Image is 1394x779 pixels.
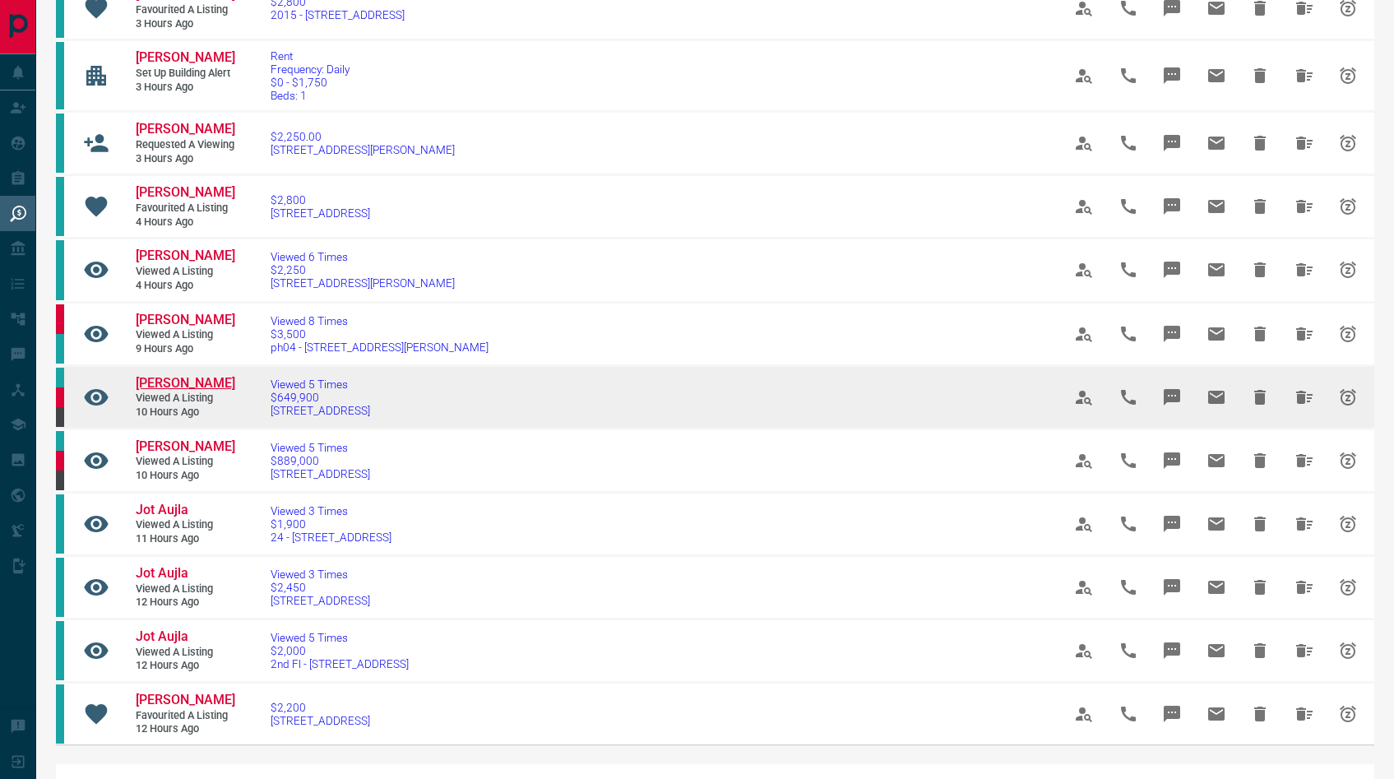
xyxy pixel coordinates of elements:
a: $2,800[STREET_ADDRESS] [271,193,370,220]
span: Snooze [1328,631,1368,670]
a: Viewed 5 Times$889,000[STREET_ADDRESS] [271,441,370,480]
span: Hide [1240,631,1280,670]
span: View Profile [1064,187,1104,226]
span: Call [1109,56,1148,95]
span: View Profile [1064,631,1104,670]
span: Hide All from Jot Aujla [1285,504,1324,544]
span: [STREET_ADDRESS][PERSON_NAME] [271,276,455,290]
span: $889,000 [271,454,370,467]
a: Viewed 5 Times$2,0002nd Fl - [STREET_ADDRESS] [271,631,409,670]
div: condos.ca [56,431,64,451]
span: 12 hours ago [136,722,234,736]
span: Snooze [1328,378,1368,417]
span: 12 hours ago [136,659,234,673]
span: [PERSON_NAME] [136,375,235,391]
a: [PERSON_NAME] [136,312,234,329]
span: 3 hours ago [136,152,234,166]
a: [PERSON_NAME] [136,121,234,138]
span: 9 hours ago [136,342,234,356]
span: [PERSON_NAME] [136,184,235,200]
span: Viewed a Listing [136,392,234,406]
div: condos.ca [56,334,64,364]
span: 24 - [STREET_ADDRESS] [271,531,391,544]
span: Snooze [1328,441,1368,480]
a: Viewed 5 Times$649,900[STREET_ADDRESS] [271,378,370,417]
span: [PERSON_NAME] [136,121,235,137]
span: Viewed a Listing [136,328,234,342]
span: $2,000 [271,644,409,657]
div: condos.ca [56,42,64,109]
span: Hide [1240,56,1280,95]
span: Call [1109,631,1148,670]
span: ph04 - [STREET_ADDRESS][PERSON_NAME] [271,341,489,354]
span: Message [1152,314,1192,354]
span: 2015 - [STREET_ADDRESS] [271,8,405,21]
div: property.ca [56,451,64,471]
span: $3,500 [271,327,489,341]
span: View Profile [1064,123,1104,163]
div: condos.ca [56,177,64,236]
span: Call [1109,250,1148,290]
span: Call [1109,504,1148,544]
span: $1,900 [271,517,391,531]
span: Hide All from Isadora Cabrini [1285,187,1324,226]
span: Email [1197,441,1236,480]
span: Email [1197,504,1236,544]
span: [PERSON_NAME] [136,49,235,65]
span: [STREET_ADDRESS] [271,714,370,727]
a: Viewed 8 Times$3,500ph04 - [STREET_ADDRESS][PERSON_NAME] [271,314,489,354]
span: Requested a Viewing [136,138,234,152]
span: Viewed 5 Times [271,631,409,644]
span: Message [1152,441,1192,480]
span: View Profile [1064,504,1104,544]
span: 4 hours ago [136,216,234,230]
span: Hide [1240,250,1280,290]
span: $0 - $1,750 [271,76,350,89]
span: Message [1152,504,1192,544]
span: Viewed 3 Times [271,568,370,581]
span: Viewed a Listing [136,265,234,279]
a: Jot Aujla [136,565,234,582]
span: 12 hours ago [136,596,234,610]
span: Snooze [1328,568,1368,607]
span: Viewed 5 Times [271,378,370,391]
span: Call [1109,378,1148,417]
a: [PERSON_NAME] [136,184,234,202]
span: Email [1197,56,1236,95]
span: Message [1152,568,1192,607]
div: condos.ca [56,368,64,387]
span: Hide [1240,314,1280,354]
span: Favourited a Listing [136,709,234,723]
span: Email [1197,631,1236,670]
span: 10 hours ago [136,406,234,420]
span: Hide All from Jot Aujla [1285,631,1324,670]
span: Jot Aujla [136,502,188,517]
span: Message [1152,123,1192,163]
span: [STREET_ADDRESS] [271,594,370,607]
span: Viewed 8 Times [271,314,489,327]
span: $2,450 [271,581,370,594]
span: Hide All from Amalie Romero [1285,123,1324,163]
span: $2,200 [271,701,370,714]
span: $2,800 [271,193,370,206]
span: [PERSON_NAME] [136,692,235,707]
span: [PERSON_NAME] [136,248,235,263]
div: condos.ca [56,621,64,680]
span: Viewed a Listing [136,646,234,660]
span: View Profile [1064,250,1104,290]
a: Viewed 3 Times$1,90024 - [STREET_ADDRESS] [271,504,391,544]
span: 2nd Fl - [STREET_ADDRESS] [271,657,409,670]
span: Hide All from Amalie Romero [1285,694,1324,734]
span: 4 hours ago [136,279,234,293]
span: Viewed a Listing [136,455,234,469]
span: Email [1197,568,1236,607]
a: $2,200[STREET_ADDRESS] [271,701,370,727]
span: [STREET_ADDRESS] [271,404,370,417]
span: Viewed a Listing [136,582,234,596]
span: Hide [1240,123,1280,163]
span: Email [1197,187,1236,226]
span: Hide [1240,568,1280,607]
span: Snooze [1328,187,1368,226]
span: Viewed 6 Times [271,250,455,263]
span: Message [1152,250,1192,290]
